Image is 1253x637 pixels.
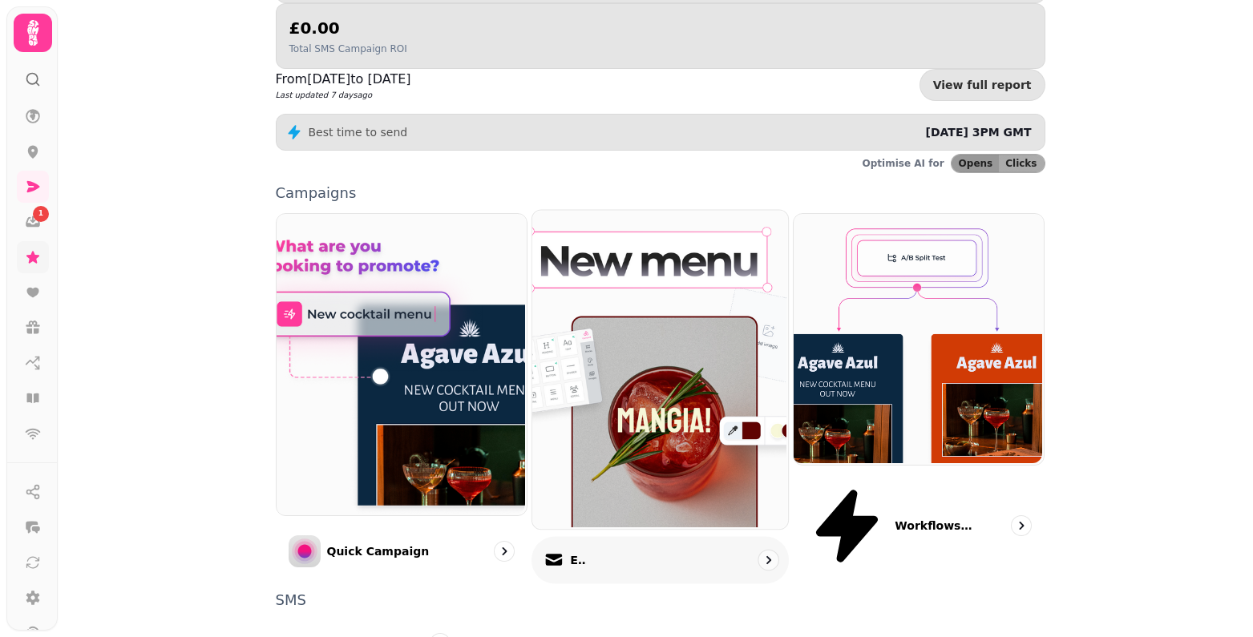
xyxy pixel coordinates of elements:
[570,552,586,568] p: Email
[1005,159,1037,168] span: Clicks
[760,552,776,568] svg: go to
[276,70,411,89] p: From [DATE] to [DATE]
[309,124,408,140] p: Best time to send
[276,89,411,101] p: Last updated 7 days ago
[1013,518,1029,534] svg: go to
[327,543,430,559] p: Quick Campaign
[496,543,512,559] svg: go to
[926,126,1032,139] span: [DATE] 3PM GMT
[792,212,1043,463] img: Workflows (coming soon)
[920,69,1045,101] a: View full report
[17,206,49,238] a: 1
[289,42,407,55] p: Total SMS Campaign ROI
[959,159,993,168] span: Opens
[952,155,1000,172] button: Opens
[289,17,407,39] h2: £0.00
[275,212,526,514] img: Quick Campaign
[895,518,975,534] p: Workflows (coming soon)
[532,209,789,583] a: EmailEmail
[793,213,1045,580] a: Workflows (coming soon)Workflows (coming soon)
[999,155,1044,172] button: Clicks
[276,213,528,580] a: Quick CampaignQuick Campaign
[38,208,43,220] span: 1
[276,593,1045,607] p: SMS
[276,186,1045,200] p: Campaigns
[863,157,944,170] p: Optimise AI for
[531,208,786,527] img: Email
